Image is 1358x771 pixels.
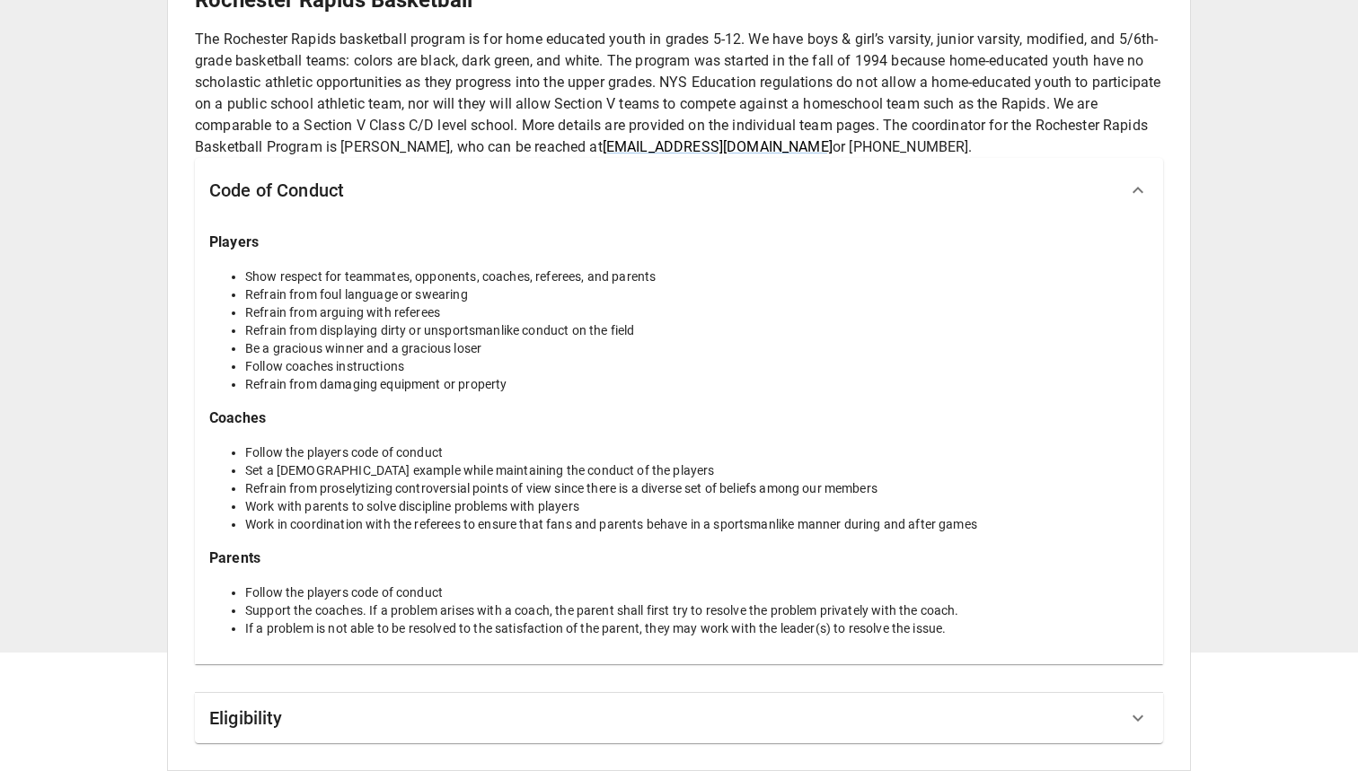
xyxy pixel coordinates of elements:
h6: Coaches [209,406,1149,431]
li: Set a [DEMOGRAPHIC_DATA] example while maintaining the conduct of the players [245,461,1149,479]
li: Refrain from foul language or swearing [245,285,1149,303]
p: The Rochester Rapids basketball program is for home educated youth in grades 5-12. We have boys &... [195,29,1163,158]
li: Follow the players code of conduct [245,583,1149,601]
li: Refrain from damaging equipment or property [245,375,1149,393]
h6: Players [209,230,1149,255]
h6: Parents [209,546,1149,571]
li: Support the coaches. If a problem arises with a coach, the parent shall first try to resolve the ... [245,601,1149,619]
li: Follow the players code of conduct [245,443,1149,461]
div: Eligibility [195,693,1163,743]
li: Work in coordination with the referees to ensure that fans and parents behave in a sportsmanlike ... [245,515,1149,533]
li: Show respect for teammates, opponents, coaches, referees, and parents [245,267,1149,285]
a: [EMAIL_ADDRESS][DOMAIN_NAME] [603,138,833,155]
li: Follow coaches instructions [245,357,1149,375]
div: Code of Conduct [195,158,1163,223]
h6: Eligibility [209,704,283,732]
li: Be a gracious winner and a gracious loser [245,339,1149,357]
li: If a problem is not able to be resolved to the satisfaction of the parent, they may work with the... [245,619,1149,637]
h6: Code of Conduct [209,176,344,205]
li: Refrain from displaying dirty or unsportsmanlike conduct on the field [245,321,1149,339]
li: Refrain from proselytizing controversial points of view since there is a diverse set of beliefs a... [245,479,1149,497]
li: Work with parents to solve discipline problems with players [245,497,1149,515]
li: Refrain from arguing with referees [245,303,1149,321]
